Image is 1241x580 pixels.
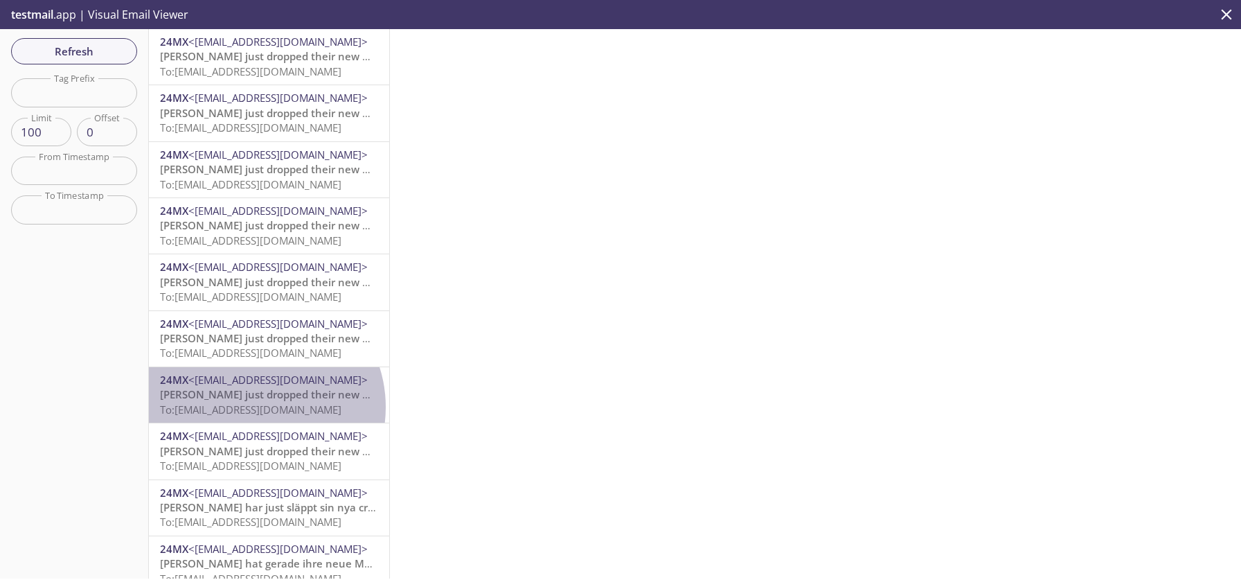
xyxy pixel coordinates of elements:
div: 24MX<[EMAIL_ADDRESS][DOMAIN_NAME]>[PERSON_NAME] just dropped their new MX gearTo:[EMAIL_ADDRESS][... [149,367,389,423]
span: To: [EMAIL_ADDRESS][DOMAIN_NAME] [160,177,341,191]
span: <[EMAIL_ADDRESS][DOMAIN_NAME]> [188,373,368,387]
span: [PERSON_NAME] just dropped their new MX gear [160,387,403,401]
span: To: [EMAIL_ADDRESS][DOMAIN_NAME] [160,459,341,473]
span: <[EMAIL_ADDRESS][DOMAIN_NAME]> [188,35,368,49]
span: To: [EMAIL_ADDRESS][DOMAIN_NAME] [160,515,341,529]
div: 24MX<[EMAIL_ADDRESS][DOMAIN_NAME]>[PERSON_NAME] just dropped their new MX gearTo:[EMAIL_ADDRESS][... [149,311,389,367]
span: 24MX [160,486,188,500]
span: <[EMAIL_ADDRESS][DOMAIN_NAME]> [188,542,368,556]
span: To: [EMAIL_ADDRESS][DOMAIN_NAME] [160,64,341,78]
span: [PERSON_NAME] just dropped their new MX gear [160,106,403,120]
span: [PERSON_NAME] just dropped their new MX gear [160,331,403,345]
span: [PERSON_NAME] just dropped their new MX gear [160,162,403,176]
span: [PERSON_NAME] just dropped their new MX gear [160,49,403,63]
div: 24MX<[EMAIL_ADDRESS][DOMAIN_NAME]>[PERSON_NAME] just dropped their new MX gearTo:[EMAIL_ADDRESS][... [149,254,389,310]
span: <[EMAIL_ADDRESS][DOMAIN_NAME]> [188,317,368,331]
span: <[EMAIL_ADDRESS][DOMAIN_NAME]> [188,204,368,218]
span: To: [EMAIL_ADDRESS][DOMAIN_NAME] [160,346,341,360]
span: To: [EMAIL_ADDRESS][DOMAIN_NAME] [160,121,341,134]
span: testmail [11,7,53,22]
span: To: [EMAIL_ADDRESS][DOMAIN_NAME] [160,403,341,416]
span: <[EMAIL_ADDRESS][DOMAIN_NAME]> [188,148,368,161]
span: [PERSON_NAME] hat gerade ihre neue Motocross-Ausrüstung herausgebracht. [160,556,553,570]
span: 24MX [160,429,188,443]
span: 24MX [160,148,188,161]
span: 24MX [160,91,188,105]
span: <[EMAIL_ADDRESS][DOMAIN_NAME]> [188,91,368,105]
span: [PERSON_NAME] just dropped their new MX gear [160,444,403,458]
button: Refresh [11,38,137,64]
span: 24MX [160,260,188,274]
span: [PERSON_NAME] just dropped their new MX gear [160,275,403,289]
span: To: [EMAIL_ADDRESS][DOMAIN_NAME] [160,290,341,304]
span: 24MX [160,204,188,218]
span: Refresh [22,42,126,60]
span: [PERSON_NAME] just dropped their new MX gear [160,218,403,232]
span: <[EMAIL_ADDRESS][DOMAIN_NAME]> [188,429,368,443]
span: To: [EMAIL_ADDRESS][DOMAIN_NAME] [160,234,341,247]
span: 24MX [160,373,188,387]
div: 24MX<[EMAIL_ADDRESS][DOMAIN_NAME]>[PERSON_NAME] just dropped their new MX gearTo:[EMAIL_ADDRESS][... [149,85,389,141]
div: 24MX<[EMAIL_ADDRESS][DOMAIN_NAME]>[PERSON_NAME] just dropped their new MX gearTo:[EMAIL_ADDRESS][... [149,198,389,254]
div: 24MX<[EMAIL_ADDRESS][DOMAIN_NAME]>[PERSON_NAME] just dropped their new MX gearTo:[EMAIL_ADDRESS][... [149,142,389,197]
span: 24MX [160,35,188,49]
span: <[EMAIL_ADDRESS][DOMAIN_NAME]> [188,486,368,500]
div: 24MX<[EMAIL_ADDRESS][DOMAIN_NAME]>[PERSON_NAME] just dropped their new MX gearTo:[EMAIL_ADDRESS][... [149,423,389,479]
span: <[EMAIL_ADDRESS][DOMAIN_NAME]> [188,260,368,274]
span: 24MX [160,317,188,331]
div: 24MX<[EMAIL_ADDRESS][DOMAIN_NAME]>[PERSON_NAME] just dropped their new MX gearTo:[EMAIL_ADDRESS][... [149,29,389,85]
span: [PERSON_NAME] har just släppt sin nya cross-utrustning [160,500,440,514]
span: 24MX [160,542,188,556]
div: 24MX<[EMAIL_ADDRESS][DOMAIN_NAME]>[PERSON_NAME] har just släppt sin nya cross-utrustningTo:[EMAIL... [149,480,389,536]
